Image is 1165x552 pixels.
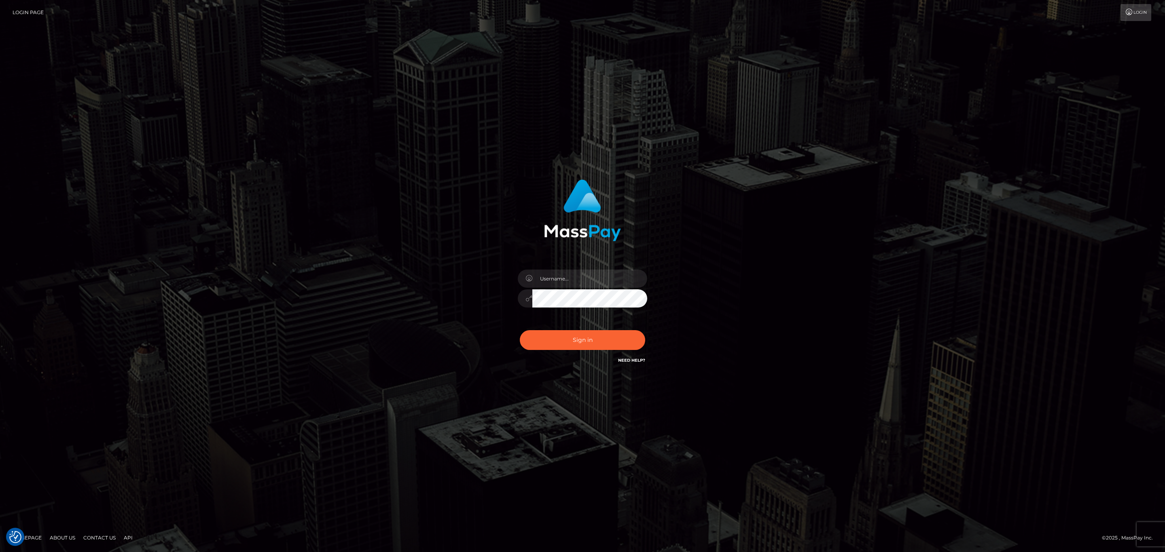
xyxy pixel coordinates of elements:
[544,179,621,241] img: MassPay Login
[1102,533,1159,542] div: © 2025 , MassPay Inc.
[47,531,78,544] a: About Us
[121,531,136,544] a: API
[9,531,21,543] button: Consent Preferences
[9,531,21,543] img: Revisit consent button
[13,4,44,21] a: Login Page
[1121,4,1151,21] a: Login
[618,358,645,363] a: Need Help?
[520,330,645,350] button: Sign in
[532,270,647,288] input: Username...
[80,531,119,544] a: Contact Us
[9,531,45,544] a: Homepage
